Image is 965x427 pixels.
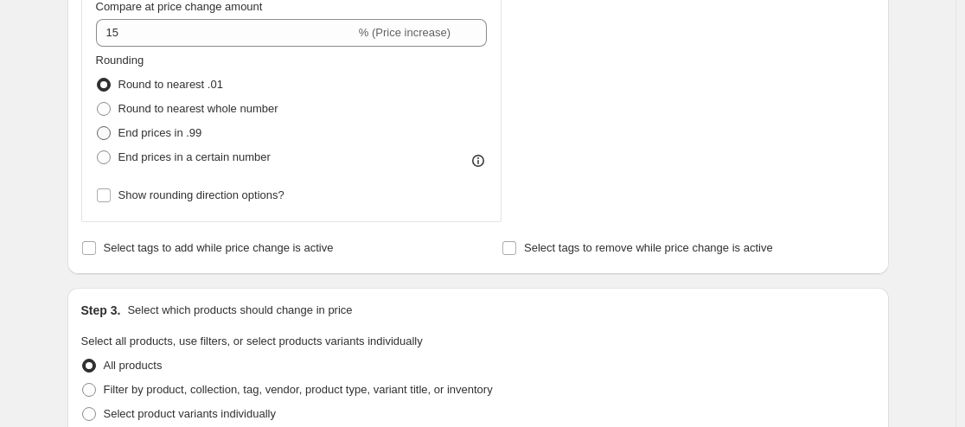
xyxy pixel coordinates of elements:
[359,26,451,39] span: % (Price increase)
[81,335,423,347] span: Select all products, use filters, or select products variants individually
[81,302,121,319] h2: Step 3.
[104,359,163,372] span: All products
[118,188,284,201] span: Show rounding direction options?
[96,19,355,47] input: -15
[127,302,352,319] p: Select which products should change in price
[104,383,493,396] span: Filter by product, collection, tag, vendor, product type, variant title, or inventory
[104,407,276,420] span: Select product variants individually
[96,54,144,67] span: Rounding
[118,150,271,163] span: End prices in a certain number
[118,126,202,139] span: End prices in .99
[524,241,773,254] span: Select tags to remove while price change is active
[104,241,334,254] span: Select tags to add while price change is active
[118,102,278,115] span: Round to nearest whole number
[118,78,223,91] span: Round to nearest .01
